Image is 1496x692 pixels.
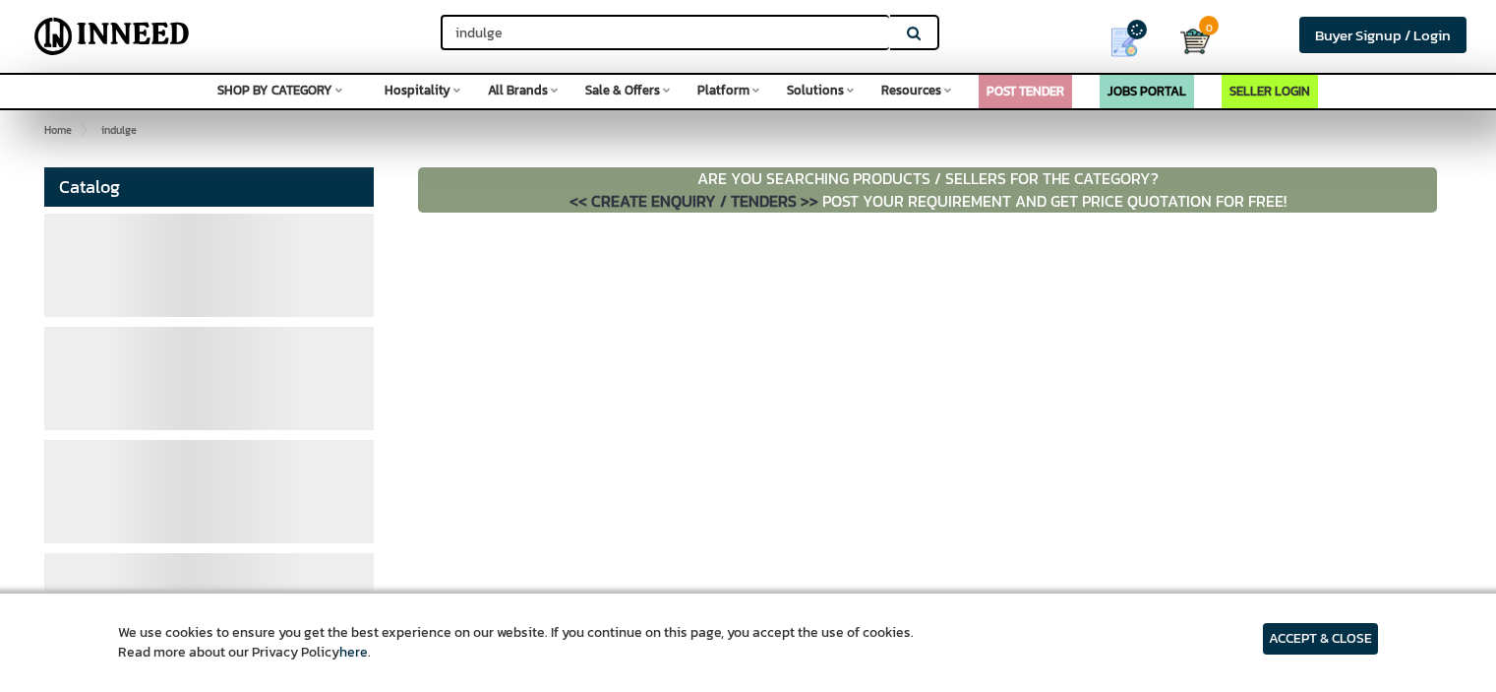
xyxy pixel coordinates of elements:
a: here [339,642,368,662]
span: << CREATE ENQUIRY / TENDERS >> [569,189,818,213]
a: Home [40,118,76,142]
span: 0 [1199,16,1219,35]
article: We use cookies to ensure you get the best experience on our website. If you continue on this page... [118,623,914,662]
a: Buyer Signup / Login [1299,17,1466,53]
a: JOBS PORTAL [1107,82,1186,100]
span: Sale & Offers [585,81,660,99]
span: Buyer Signup / Login [1315,24,1451,46]
article: ACCEPT & CLOSE [1263,623,1378,655]
span: SHOP BY CATEGORY [217,81,332,99]
a: << CREATE ENQUIRY / TENDERS >> [569,189,822,213]
span: Hospitality [385,81,450,99]
span: > [79,122,85,138]
a: SELLER LOGIN [1229,82,1310,100]
p: ARE YOU SEARCHING PRODUCTS / SELLERS FOR THE CATEGORY? POST YOUR REQUIREMENT AND GET PRICE QUOTAT... [418,167,1437,213]
span: Solutions [787,81,844,99]
span: Catalog [59,173,120,200]
a: my Quotes [1083,20,1180,65]
input: Search for Brands, Products, Sellers, Manufacturers... [441,15,889,50]
a: Cart 0 [1180,20,1195,63]
img: Inneed.Market [27,12,198,61]
span: All Brands [488,81,548,99]
a: POST TENDER [987,82,1064,100]
img: Cart [1180,27,1210,56]
span: Resources [881,81,941,99]
span: Platform [697,81,749,99]
img: Show My Quotes [1109,28,1139,57]
span: > [88,118,97,142]
span: indulge [88,122,137,138]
